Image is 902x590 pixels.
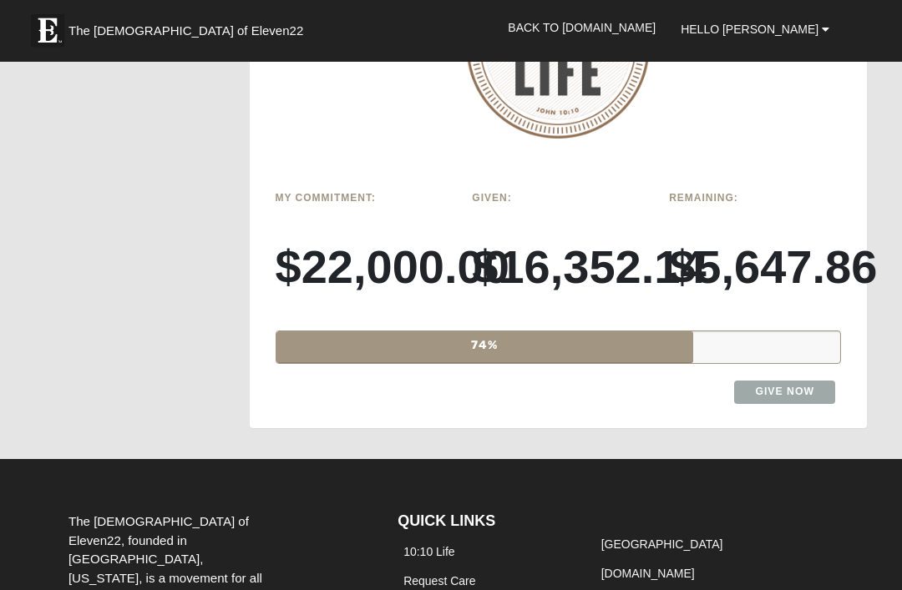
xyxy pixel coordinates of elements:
[669,193,841,204] h6: Remaining:
[276,240,448,295] h3: $22,000.00
[601,538,723,552] a: [GEOGRAPHIC_DATA]
[668,8,842,50] a: Hello [PERSON_NAME]
[68,23,303,39] span: The [DEMOGRAPHIC_DATA] of Eleven22
[495,7,668,48] a: Back to [DOMAIN_NAME]
[276,332,694,364] div: 74%
[403,546,455,559] a: 10:10 Life
[472,240,644,295] h3: $16,352.14
[31,14,64,48] img: Eleven22 logo
[403,575,475,588] a: Request Care
[23,6,357,48] a: The [DEMOGRAPHIC_DATA] of Eleven22
[734,381,835,404] a: Give Now
[472,193,644,204] h6: Given:
[276,193,448,204] h6: My Commitment:
[601,567,695,581] a: [DOMAIN_NAME]
[681,23,818,36] span: Hello [PERSON_NAME]
[669,240,841,295] h3: $5,647.86
[398,513,570,532] h4: QUICK LINKS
